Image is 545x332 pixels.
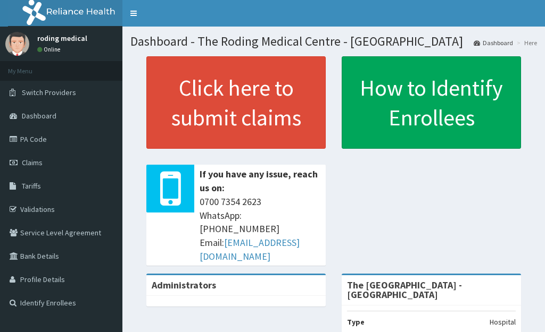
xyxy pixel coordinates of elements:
li: Here [514,38,537,47]
span: 0700 7354 2623 WhatsApp: [PHONE_NUMBER] Email: [200,195,320,263]
strong: The [GEOGRAPHIC_DATA] - [GEOGRAPHIC_DATA] [347,279,462,301]
span: Claims [22,158,43,167]
b: Administrators [152,279,216,291]
a: [EMAIL_ADDRESS][DOMAIN_NAME] [200,236,300,262]
a: Click here to submit claims [146,56,326,149]
a: Dashboard [474,38,513,47]
span: Switch Providers [22,88,76,97]
span: Tariffs [22,181,41,191]
a: How to Identify Enrollees [342,56,521,149]
img: User Image [5,32,29,56]
b: If you have any issue, reach us on: [200,168,318,194]
a: Online [37,46,63,53]
p: Hospital [490,317,516,327]
span: Dashboard [22,111,56,121]
h1: Dashboard - The Roding Medical Centre - [GEOGRAPHIC_DATA] [130,35,537,48]
p: roding medical [37,35,87,42]
b: Type [347,317,365,327]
